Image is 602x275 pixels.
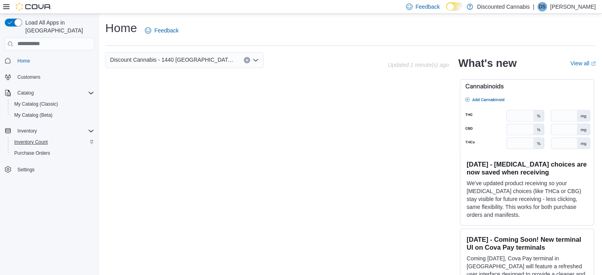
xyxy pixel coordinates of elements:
span: DS [539,2,546,11]
a: Settings [14,165,38,174]
button: Inventory [2,125,97,137]
span: Customers [14,72,94,82]
a: Inventory Count [11,137,51,147]
span: Catalog [17,90,34,96]
div: Dylan Smith [537,2,547,11]
span: Settings [14,164,94,174]
span: My Catalog (Classic) [11,99,94,109]
button: Catalog [2,87,97,99]
h2: What's new [458,57,517,70]
button: Purchase Orders [8,148,97,159]
span: Inventory [14,126,94,136]
span: Settings [17,167,34,173]
button: Inventory Count [8,137,97,148]
span: Customers [17,74,40,80]
p: Discounted Cannabis [477,2,530,11]
span: Purchase Orders [11,148,94,158]
a: Purchase Orders [11,148,53,158]
span: Discount Cannabis - 1440 [GEOGRAPHIC_DATA] ( [GEOGRAPHIC_DATA] ) [110,55,236,64]
a: My Catalog (Beta) [11,110,56,120]
span: My Catalog (Classic) [14,101,58,107]
span: My Catalog (Beta) [11,110,94,120]
a: My Catalog (Classic) [11,99,61,109]
a: Feedback [142,23,182,38]
span: Catalog [14,88,94,98]
p: | [533,2,534,11]
button: Clear input [244,57,250,63]
button: Catalog [14,88,37,98]
a: View allExternal link [570,60,596,66]
a: Customers [14,72,44,82]
span: Inventory Count [14,139,48,145]
img: Cova [16,3,51,11]
button: Settings [2,163,97,175]
input: Dark Mode [446,2,463,11]
span: Load All Apps in [GEOGRAPHIC_DATA] [22,19,94,34]
button: Open list of options [253,57,259,63]
p: Updated 1 minute(s) ago [388,62,449,68]
button: Customers [2,71,97,83]
span: Feedback [416,3,440,11]
span: My Catalog (Beta) [14,112,53,118]
h3: [DATE] - [MEDICAL_DATA] choices are now saved when receiving [467,160,587,176]
span: Purchase Orders [14,150,50,156]
button: Inventory [14,126,40,136]
h1: Home [105,20,137,36]
button: My Catalog (Beta) [8,110,97,121]
nav: Complex example [5,52,94,196]
a: Home [14,56,33,66]
p: We've updated product receiving so your [MEDICAL_DATA] choices (like THCa or CBG) stay visible fo... [467,179,587,219]
button: Home [2,55,97,66]
svg: External link [591,61,596,66]
span: Home [17,58,30,64]
span: Inventory Count [11,137,94,147]
h3: [DATE] - Coming Soon! New terminal UI on Cova Pay terminals [467,235,587,251]
button: My Catalog (Classic) [8,99,97,110]
span: Home [14,56,94,66]
span: Feedback [154,27,179,34]
span: Inventory [17,128,37,134]
p: [PERSON_NAME] [550,2,596,11]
